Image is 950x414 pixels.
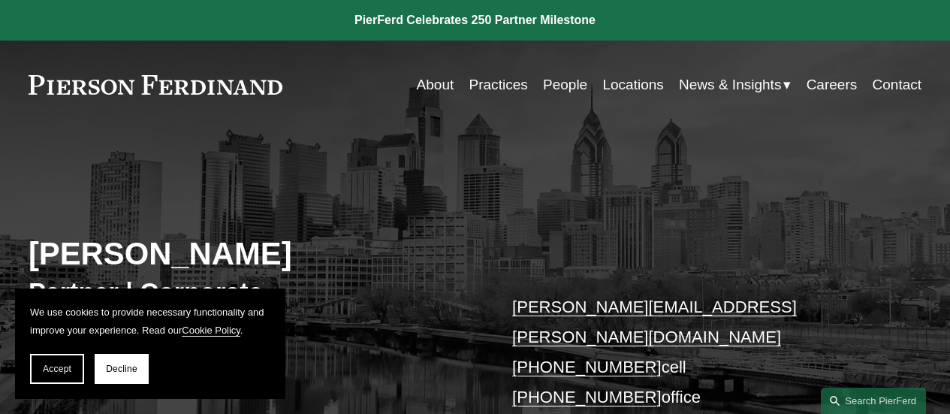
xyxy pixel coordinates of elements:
a: People [543,71,587,99]
a: About [417,71,454,99]
a: Locations [602,71,663,99]
a: Search this site [821,388,926,414]
span: Decline [106,364,137,374]
a: Careers [807,71,858,99]
a: Cookie Policy [182,325,240,336]
h3: Partner | Corporate [29,277,475,308]
span: Accept [43,364,71,374]
p: We use cookies to provide necessary functionality and improve your experience. Read our . [30,304,270,339]
a: Contact [873,71,922,99]
h2: [PERSON_NAME] [29,235,475,273]
a: [PERSON_NAME][EMAIL_ADDRESS][PERSON_NAME][DOMAIN_NAME] [512,298,797,346]
a: [PHONE_NUMBER] [512,388,662,406]
a: folder dropdown [679,71,791,99]
a: Practices [469,71,528,99]
section: Cookie banner [15,289,285,399]
a: [PHONE_NUMBER] [512,358,662,376]
button: Accept [30,354,84,384]
button: Decline [95,354,149,384]
span: News & Insights [679,72,781,98]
